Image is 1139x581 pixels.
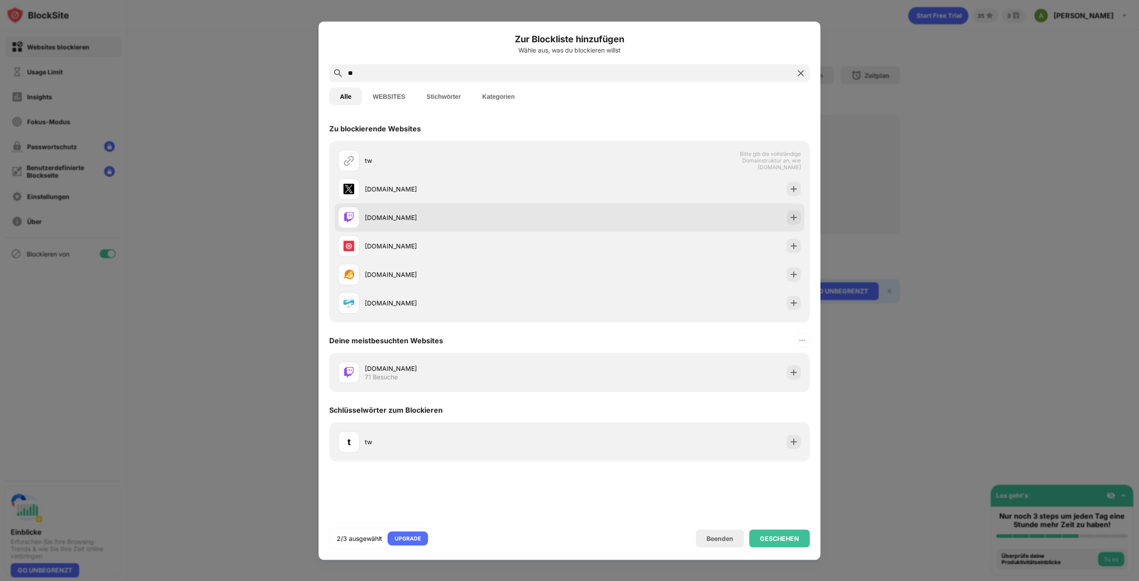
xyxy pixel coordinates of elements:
[365,184,569,194] div: [DOMAIN_NAME]
[343,240,354,251] img: favicons
[343,297,354,308] img: favicons
[329,46,810,53] div: Wähle aus, was du blockieren willst
[329,87,362,105] button: Alle
[365,373,398,381] div: 71 Besuche
[365,298,569,308] div: [DOMAIN_NAME]
[760,535,799,542] div: GESCHEHEN
[329,32,810,45] h6: Zur Blockliste hinzufügen
[343,269,354,280] img: favicons
[365,270,569,279] div: [DOMAIN_NAME]
[365,364,569,373] div: [DOMAIN_NAME]
[365,213,569,222] div: [DOMAIN_NAME]
[329,336,443,345] div: Deine meistbesuchten Websites
[709,150,801,171] span: Bitte gib die vollständige Domainstruktur an, wie [DOMAIN_NAME]
[365,241,569,251] div: [DOMAIN_NAME]
[416,87,472,105] button: Stichwörter
[347,435,351,448] div: t
[337,534,382,543] div: 2/3 ausgewählt
[329,124,421,133] div: Zu blockierende Websites
[707,535,733,542] div: Beenden
[343,212,354,223] img: favicons
[343,155,354,166] img: url.svg
[329,405,443,414] div: Schlüsselwörter zum Blockieren
[333,68,343,78] img: search.svg
[796,68,806,78] img: search-close
[365,156,569,165] div: tw
[343,183,354,194] img: favicons
[343,367,354,378] img: favicons
[472,87,525,105] button: Kategorien
[365,437,569,447] div: tw
[362,87,416,105] button: WEBSITES
[395,534,421,543] div: UPGRADE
